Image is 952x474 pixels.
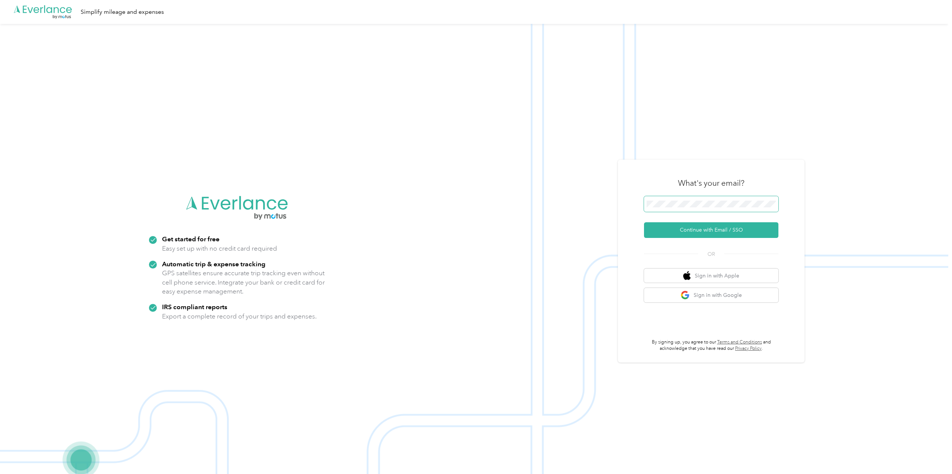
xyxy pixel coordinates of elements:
[681,291,690,300] img: google logo
[678,178,744,188] h3: What's your email?
[162,312,317,321] p: Export a complete record of your trips and expenses.
[162,244,277,253] p: Easy set up with no credit card required
[683,271,691,280] img: apple logo
[735,346,762,351] a: Privacy Policy
[644,269,778,283] button: apple logoSign in with Apple
[162,303,227,311] strong: IRS compliant reports
[162,235,220,243] strong: Get started for free
[162,260,265,268] strong: Automatic trip & expense tracking
[81,7,164,17] div: Simplify mileage and expenses
[698,250,724,258] span: OR
[162,269,325,296] p: GPS satellites ensure accurate trip tracking even without cell phone service. Integrate your bank...
[644,222,778,238] button: Continue with Email / SSO
[717,339,762,345] a: Terms and Conditions
[644,288,778,302] button: google logoSign in with Google
[644,339,778,352] p: By signing up, you agree to our and acknowledge that you have read our .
